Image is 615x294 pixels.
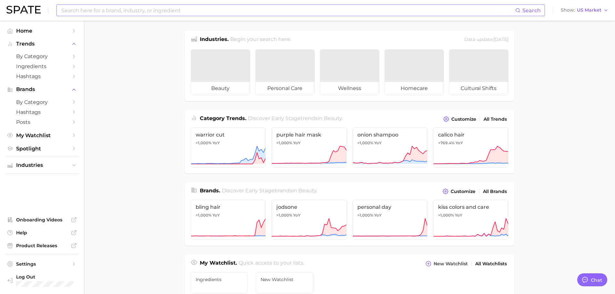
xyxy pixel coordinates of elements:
[16,261,68,267] span: Settings
[385,82,444,95] span: homecare
[298,188,316,194] span: beauty
[272,127,347,167] a: purple hair mask>1,000% YoY
[16,99,68,105] span: by Category
[272,200,347,240] a: jodsone>1,000% YoY
[212,140,220,146] span: YoY
[577,8,601,12] span: US Market
[5,71,79,81] a: Hashtags
[16,63,68,69] span: Ingredients
[276,132,342,138] span: purple hair mask
[451,117,476,122] span: Customize
[5,272,79,289] a: Log out. Currently logged in with e-mail anna.katsnelson@mane.com.
[191,272,248,293] a: ingredients
[293,140,301,146] span: YoY
[5,51,79,61] a: by Category
[5,259,79,269] a: Settings
[256,82,314,95] span: personal care
[5,228,79,238] a: Help
[522,7,541,14] span: Search
[6,6,41,14] img: SPATE
[16,41,68,47] span: Trends
[353,127,428,167] a: onion shampoo>1,000% YoY
[191,49,250,95] a: beauty
[230,35,291,44] h2: Begin your search here.
[239,259,304,268] h2: Quick access to your lists.
[16,230,68,236] span: Help
[374,140,382,146] span: YoY
[424,259,469,268] button: New Watchlist
[320,49,379,95] a: wellness
[456,140,463,146] span: YoY
[16,162,68,168] span: Industries
[320,82,379,95] span: wellness
[374,213,382,218] span: YoY
[191,82,250,95] span: beauty
[200,259,237,268] h1: My Watchlist.
[276,140,292,145] span: >1,000%
[484,117,507,122] span: All Trends
[5,241,79,250] a: Product Releases
[433,127,508,167] a: calico hair+769.4% YoY
[433,200,508,240] a: kiss colors and care>1,000% YoY
[16,28,68,34] span: Home
[212,213,220,218] span: YoY
[200,35,229,44] h1: Industries.
[357,213,373,218] span: >1,000%
[5,117,79,127] a: Posts
[5,61,79,71] a: Ingredients
[5,160,79,170] button: Industries
[438,204,504,210] span: kiss colors and care
[5,215,79,225] a: Onboarding Videos
[196,277,243,282] span: ingredients
[483,189,507,194] span: All Brands
[324,115,342,121] span: beauty
[561,8,575,12] span: Show
[441,187,477,196] button: Customize
[357,204,423,210] span: personal day
[357,132,423,138] span: onion shampoo
[5,130,79,140] a: My Watchlist
[481,187,508,196] a: All Brands
[196,140,211,145] span: >1,000%
[248,115,343,121] span: Discover Early Stage trends in .
[5,107,79,117] a: Hashtags
[559,6,610,15] button: ShowUS Market
[482,115,508,124] a: All Trends
[464,35,508,44] div: Data update: [DATE]
[16,73,68,79] span: Hashtags
[384,49,444,95] a: homecare
[5,39,79,49] button: Trends
[16,146,68,152] span: Spotlight
[276,204,342,210] span: jodsone
[5,97,79,107] a: by Category
[200,188,220,194] span: Brands .
[451,189,476,194] span: Customize
[16,53,68,59] span: by Category
[293,213,301,218] span: YoY
[5,26,79,36] a: Home
[276,213,292,218] span: >1,000%
[16,132,68,138] span: My Watchlist
[474,259,508,268] a: All Watchlists
[455,213,462,218] span: YoY
[449,82,508,95] span: cultural shifts
[256,272,313,293] a: New Watchlist
[5,85,79,94] button: Brands
[191,200,266,240] a: bling hair>1,000% YoY
[196,132,261,138] span: warrior cut
[438,213,454,218] span: >1,000%
[5,144,79,154] a: Spotlight
[353,200,428,240] a: personal day>1,000% YoY
[196,204,261,210] span: bling hair
[16,86,68,92] span: Brands
[357,140,373,145] span: >1,000%
[438,140,455,145] span: +769.4%
[16,243,68,248] span: Product Releases
[261,277,308,282] span: New Watchlist
[196,213,211,218] span: >1,000%
[255,49,315,95] a: personal care
[191,127,266,167] a: warrior cut>1,000% YoY
[200,115,246,121] span: Category Trends .
[16,217,68,223] span: Onboarding Videos
[442,115,477,124] button: Customize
